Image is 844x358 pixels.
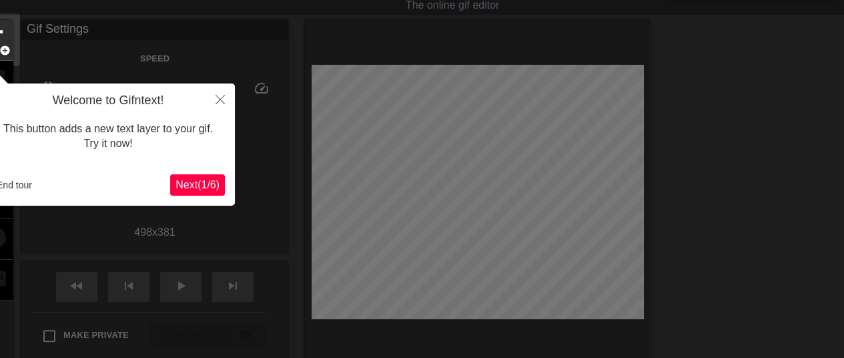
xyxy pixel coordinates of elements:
span: Next ( 1 / 6 ) [175,179,220,190]
button: Close [205,83,235,114]
button: Next [170,174,225,196]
